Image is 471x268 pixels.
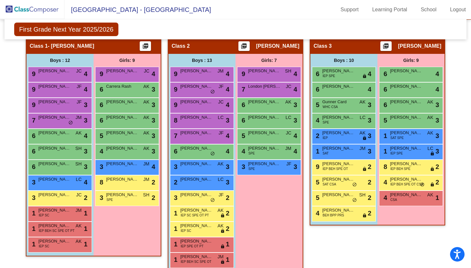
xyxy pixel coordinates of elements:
[314,117,319,124] span: 4
[322,130,355,136] span: [PERSON_NAME]
[248,68,280,74] span: [PERSON_NAME]
[286,161,291,167] span: JF
[323,166,348,171] span: IEP BEH SPE OT
[98,179,103,186] span: 8
[98,86,103,93] span: 6
[220,229,225,234] span: lock
[294,131,297,141] span: 4
[368,193,371,203] span: 2
[76,68,82,74] span: JC
[84,131,87,141] span: 4
[322,99,355,105] span: Gunner Card
[314,179,319,186] span: 5
[436,84,439,94] span: 4
[84,69,87,79] span: 4
[180,145,213,152] span: [PERSON_NAME]
[39,228,75,233] span: IEP BEH SC SPE OT PT
[226,100,229,110] span: 4
[220,260,225,265] span: lock
[30,210,35,217] span: 1
[39,213,49,218] span: IEP SC
[106,161,138,167] span: [PERSON_NAME]
[172,241,177,248] span: 1
[240,101,245,108] span: 6
[30,148,35,155] span: 6
[360,114,366,121] span: LC
[226,131,229,141] span: 4
[217,253,224,260] span: JM
[98,70,103,77] span: 9
[436,162,439,172] span: 2
[30,194,35,201] span: 3
[322,161,355,167] span: [PERSON_NAME]
[180,114,213,121] span: [PERSON_NAME]
[75,145,82,152] span: SH
[94,54,161,67] div: Girls: 9
[323,151,329,156] span: SAT
[430,182,435,187] span: lock
[218,192,224,198] span: JF
[352,182,357,187] span: do_not_disturb_alt
[143,192,149,198] span: SH
[226,146,229,156] span: 4
[76,83,82,90] span: JF
[14,23,118,36] span: First Grade Next Year 2025/2026
[30,241,35,248] span: 1
[76,99,82,105] span: JF
[48,43,94,49] span: - [PERSON_NAME]
[180,176,213,183] span: [PERSON_NAME]
[172,101,177,108] span: 9
[362,74,367,79] span: lock
[106,83,138,90] span: Carrera Rash
[430,167,435,172] span: lock
[180,130,213,136] span: [PERSON_NAME]
[220,213,225,218] span: lock
[322,83,355,90] span: [PERSON_NAME]
[294,84,297,94] span: 4
[30,86,35,93] span: 9
[218,176,224,183] span: LC
[416,5,442,15] a: School
[226,239,229,249] span: 1
[390,161,422,167] span: [PERSON_NAME]
[323,213,344,218] span: BEH BPP PRS
[314,194,319,201] span: 5
[398,43,441,49] span: [PERSON_NAME]
[436,69,439,79] span: 4
[30,101,35,108] span: 9
[106,192,138,198] span: [PERSON_NAME]
[382,70,387,77] span: 6
[226,208,229,218] span: 2
[98,101,103,108] span: 6
[38,114,71,121] span: [PERSON_NAME]
[382,148,387,155] span: 1
[294,146,297,156] span: 4
[382,132,387,139] span: 1
[217,207,224,214] span: AK
[390,130,422,136] span: [PERSON_NAME]
[38,176,71,183] span: [PERSON_NAME]
[436,177,439,187] span: 2
[323,135,328,140] span: IEP
[65,5,211,15] span: [GEOGRAPHIC_DATA] - [GEOGRAPHIC_DATA]
[75,161,82,167] span: SH
[436,100,439,110] span: 3
[323,120,329,125] span: SPE
[314,132,319,139] span: 2
[144,68,149,74] span: JC
[76,176,82,183] span: LC
[248,166,255,171] span: SPE
[180,83,213,90] span: [PERSON_NAME]
[218,130,224,136] span: JF
[152,131,155,141] span: 3
[84,115,87,125] span: 3
[218,83,224,90] span: JF
[152,100,155,110] span: 3
[26,54,94,67] div: Boys : 12
[367,5,413,15] a: Learning Portal
[180,99,213,105] span: [PERSON_NAME]
[30,43,48,49] span: Class 1
[98,163,103,170] span: 3
[98,117,103,124] span: 6
[152,162,155,172] span: 4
